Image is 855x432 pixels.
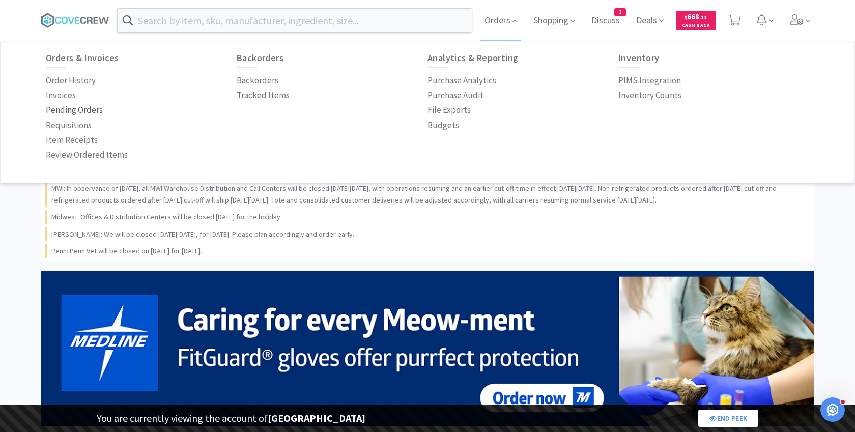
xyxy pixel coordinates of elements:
a: Item Receipts [46,133,98,148]
p: [PERSON_NAME]: We will be closed [DATE][DATE], for [DATE]. Please plan accordingly and order early. [51,228,354,240]
a: Order History [46,73,96,88]
span: $ [685,14,687,21]
a: Invoices [46,88,76,103]
span: 3 [615,9,625,16]
a: File Exports [427,103,471,118]
a: Backorders [237,73,278,88]
a: Inventory Counts [618,88,681,103]
h6: Orders & Invoices [46,53,237,63]
a: PIMS Integration [618,73,681,88]
p: File Exports [427,103,471,117]
a: Requisitions [46,118,92,133]
p: You are currently viewing the account of [97,410,365,426]
p: PIMS Integration [618,74,681,88]
p: MWI: In observance of [DATE], all MWI Warehouse Distribution and Call Centers will be closed [DAT... [51,183,806,206]
img: 5b85490d2c9a43ef9873369d65f5cc4c_481.png [41,271,814,426]
a: Discuss3 [587,16,624,25]
p: Penn: Penn Vet will be closed on [DATE] for [DATE]. [51,245,202,256]
strong: [GEOGRAPHIC_DATA] [268,412,365,424]
a: Review Ordered Items [46,148,128,162]
p: Midwest: Offices & Distribution Centers will be closed [DATE] for the holiday. [51,211,282,222]
a: Budgets [427,118,459,133]
p: Purchase Analytics [427,74,496,88]
span: . 11 [699,14,707,21]
p: Tracked Items [237,89,290,102]
p: Inventory Counts [618,89,681,102]
h6: Analytics & Reporting [427,53,618,63]
p: Item Receipts [46,133,98,147]
p: Backorders [237,74,278,88]
a: Purchase Analytics [427,73,496,88]
input: Search by item, sku, manufacturer, ingredient, size... [118,9,472,32]
p: Requisitions [46,119,92,132]
span: Cash Back [682,23,710,30]
p: Invoices [46,89,76,102]
p: Order History [46,74,96,88]
h6: Inventory [618,53,809,63]
a: $668.11Cash Back [676,7,716,34]
p: Budgets [427,119,459,132]
a: Purchase Audit [427,88,483,103]
iframe: Intercom live chat [820,397,845,422]
p: Pending Orders [46,103,103,117]
h6: Backorders [237,53,427,63]
a: Pending Orders [46,103,103,118]
a: End Peek [698,410,758,427]
a: Tracked Items [237,88,290,103]
span: 668 [685,12,707,21]
p: Purchase Audit [427,89,483,102]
